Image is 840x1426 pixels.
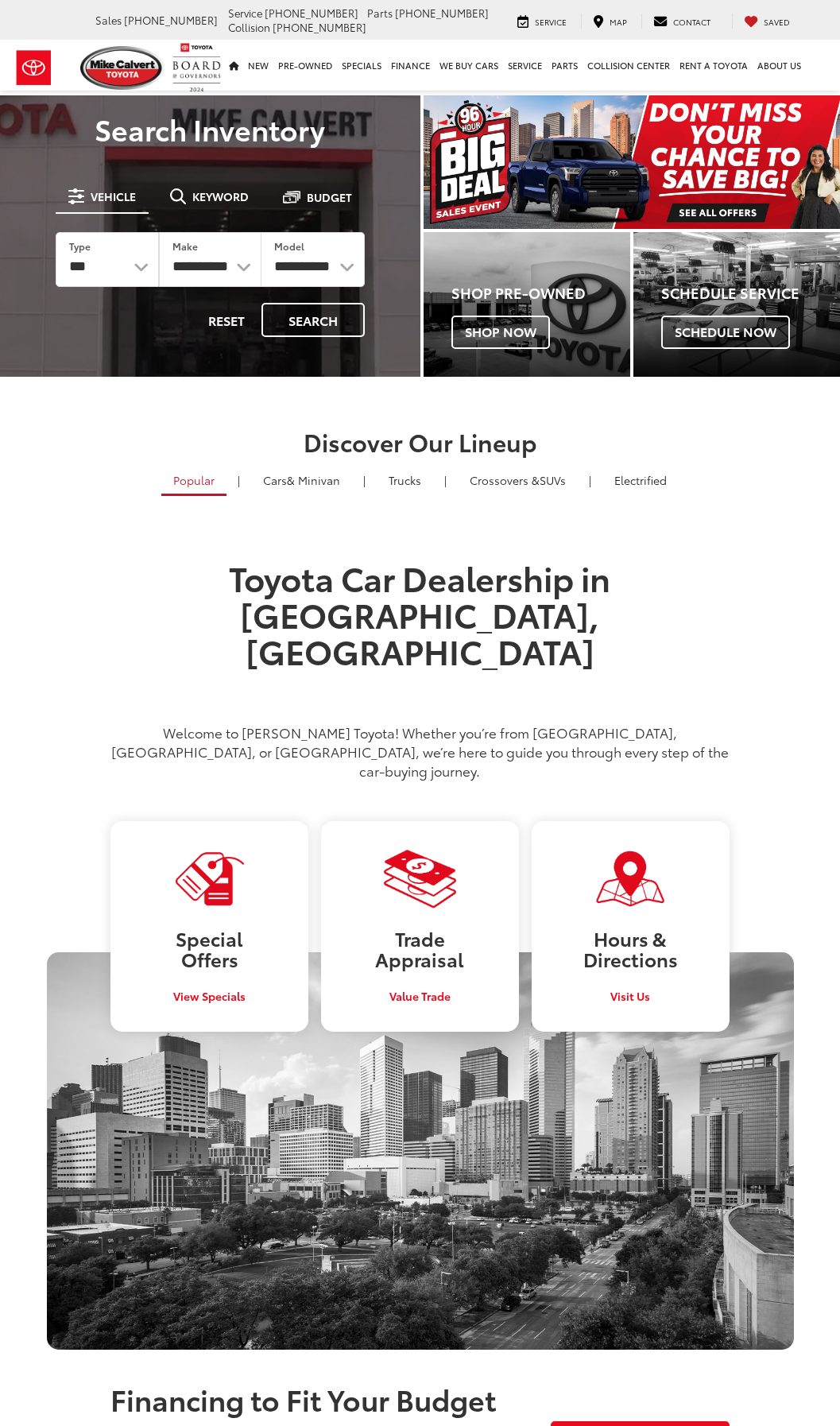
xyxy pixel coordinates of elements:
a: Service [503,40,547,91]
div: Toyota [633,232,840,377]
a: Trucks [377,467,433,494]
a: My Saved Vehicles [732,14,802,29]
a: New [243,40,273,91]
img: Visit Our Dealership [384,849,457,909]
h2: Financing to Fit Your Budget [110,1383,515,1415]
span: Service [535,16,567,28]
li: | [440,472,451,488]
h3: Special Offers [122,928,296,970]
span: [PHONE_NUMBER] [265,6,358,20]
a: Shop Pre-Owned Shop Now [424,232,630,377]
a: Electrified [602,467,679,494]
a: Specials [337,40,386,91]
label: Make [172,239,198,253]
button: Reset [195,303,258,337]
a: Collision Center [583,40,675,91]
h3: Search Inventory [33,113,387,145]
a: Schedule Service Schedule Now [633,232,840,377]
div: Toyota [424,232,630,377]
a: WE BUY CARS [435,40,503,91]
span: Parts [367,6,393,20]
span: Schedule Now [661,316,790,349]
span: Sales [95,13,122,27]
img: Mike Calvert Toyota [80,46,165,90]
a: TradeAppraisal Value Trade [321,821,519,1033]
a: Hours &Directions Visit Us [532,821,730,1033]
a: Pre-Owned [273,40,337,91]
img: Visit Our Dealership [173,849,246,909]
li: | [234,472,244,488]
a: SpecialOffers View Specials [110,821,308,1033]
span: Vehicle [91,191,136,202]
span: [PHONE_NUMBER] [395,6,489,20]
div: Mike Calvert Toyota [47,952,794,1349]
span: Visit Us [610,988,650,1004]
a: Popular [161,467,226,496]
a: About Us [753,40,806,91]
a: Map [581,14,639,29]
h2: Discover Our Lineup [47,428,794,455]
span: View Specials [173,988,246,1004]
button: Search [261,303,365,337]
span: [PHONE_NUMBER] [273,20,366,34]
span: Shop Now [451,316,550,349]
span: Collision [228,20,270,34]
span: Service [228,6,262,20]
h1: Toyota Car Dealership in [GEOGRAPHIC_DATA], [GEOGRAPHIC_DATA] [110,559,729,706]
span: Value Trade [389,988,451,1004]
p: Welcome to [PERSON_NAME] Toyota! Whether you’re from [GEOGRAPHIC_DATA], [GEOGRAPHIC_DATA], or [GE... [110,723,729,780]
a: Cars [251,467,352,494]
h3: Trade Appraisal [333,928,507,970]
label: Type [69,239,91,253]
a: Contact [641,14,722,29]
span: Saved [764,16,790,28]
li: | [585,472,595,488]
span: Budget [307,192,352,203]
span: Contact [673,16,710,28]
img: Visit Our Dealership [594,849,667,909]
label: Model [274,239,304,253]
a: Rent a Toyota [675,40,753,91]
h4: Shop Pre-Owned [451,285,630,301]
a: Finance [386,40,435,91]
a: Parts [547,40,583,91]
span: Map [610,16,627,28]
span: [PHONE_NUMBER] [124,13,218,27]
a: Service [505,14,579,29]
li: | [359,472,370,488]
a: Home [224,40,243,91]
span: Crossovers & [470,472,540,488]
span: Keyword [192,191,249,202]
h4: Schedule Service [661,285,840,301]
img: Toyota [4,42,64,94]
h3: Hours & Directions [544,928,718,970]
a: SUVs [458,467,578,494]
span: & Minivan [287,472,340,488]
